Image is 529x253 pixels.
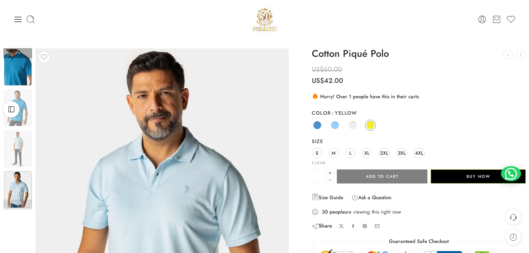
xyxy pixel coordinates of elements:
[364,148,370,157] span: XL
[386,238,452,245] legend: Guaranteed Safe Checkout
[312,222,332,230] div: Share
[312,161,326,165] a: Clear options
[339,224,344,229] a: Share on X
[379,148,390,158] a: 2XL
[478,15,487,24] a: Login / Register
[312,169,327,183] input: Product quantity
[380,148,388,157] span: 2XL
[312,194,343,202] a: Size Guide
[312,92,526,100] div: Hurry! Over 1 people have this in their carts
[4,90,32,126] img: Artboard 60
[312,48,526,59] h1: Cotton Piqué Polo
[506,15,516,24] a: Wishlist
[362,148,372,158] a: XL
[362,224,368,229] a: Pin on Pinterest
[315,148,318,157] span: S
[4,130,32,167] img: Artboard 60
[4,49,32,86] img: Artboard 60
[374,223,380,229] a: Email to your friends
[312,76,343,86] bdi: 42.00
[349,148,352,157] span: L
[414,148,425,158] a: 4XL
[250,5,279,33] a: Pellini -
[352,194,391,202] a: Ask a Question
[312,208,526,216] div: are viewing this right now
[331,109,357,116] span: Yellow
[312,110,526,116] label: Color
[351,224,356,229] a: Share on Facebook
[492,15,501,24] a: Cart
[322,209,328,215] strong: 30
[332,148,336,157] span: M
[398,148,406,157] span: 3XL
[415,148,423,157] span: 4XL
[4,171,32,208] img: Artboard 60
[312,76,324,86] span: US$
[312,65,342,74] bdi: 60.00
[329,209,345,215] strong: people
[250,5,279,33] img: Pellini
[328,148,339,158] a: M
[312,148,322,158] a: S
[312,65,324,74] span: US$
[431,169,526,183] button: Buy Now
[345,148,355,158] a: L
[312,138,526,145] label: Size
[337,169,427,183] button: Add to cart
[396,148,407,158] a: 3XL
